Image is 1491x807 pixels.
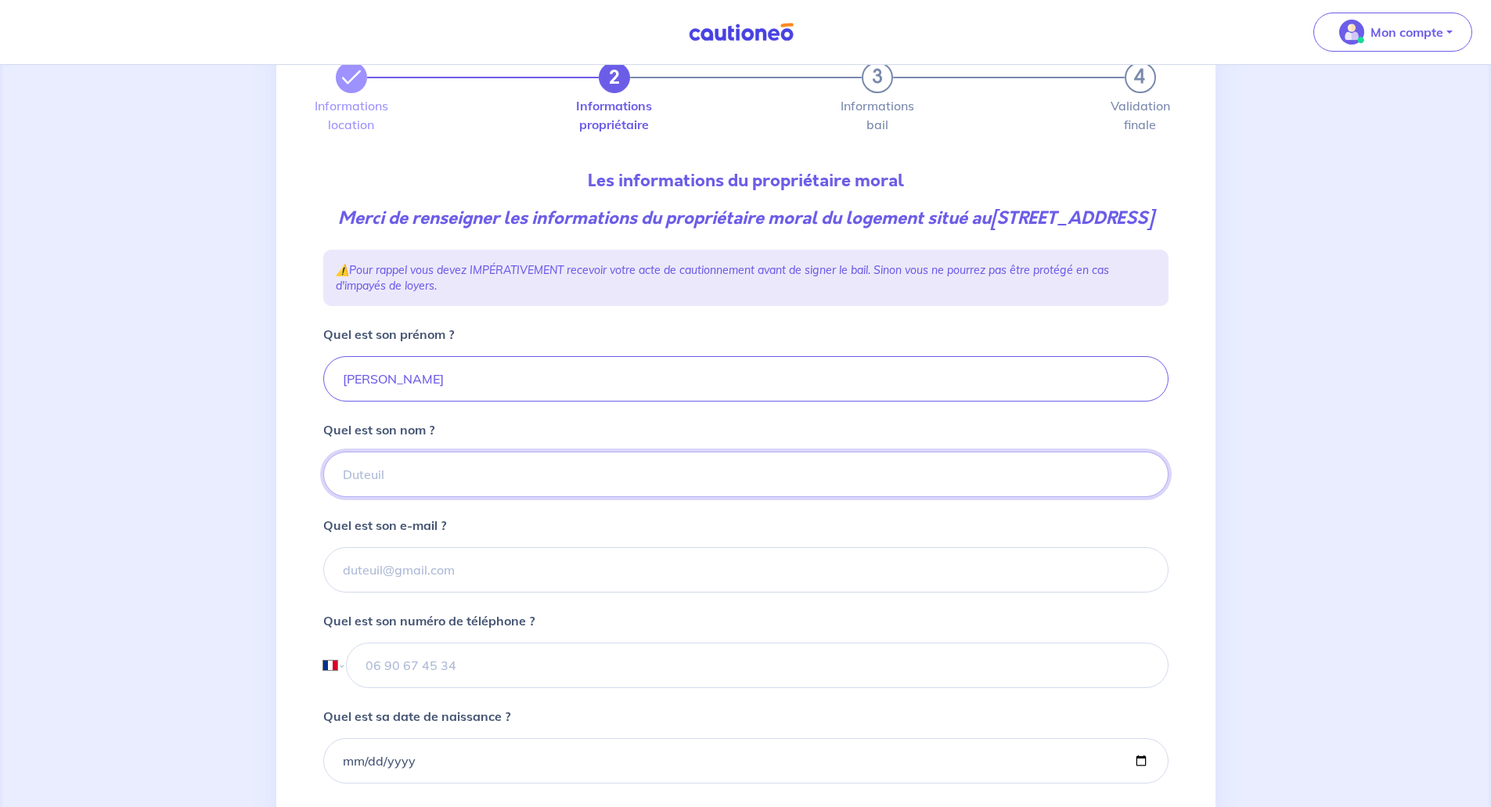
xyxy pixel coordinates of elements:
p: Quel est son e-mail ? [323,516,446,535]
em: Merci de renseigner les informations du propriétaire moral du logement situé au [338,206,1153,230]
p: Les informations du propriétaire moral [323,168,1169,193]
button: illu_account_valid_menu.svgMon compte [1313,13,1472,52]
p: Quel est sa date de naissance ? [323,707,510,726]
p: ⚠️ [336,262,1156,294]
img: illu_account_valid_menu.svg [1339,20,1364,45]
em: Pour rappel vous devez IMPÉRATIVEMENT recevoir votre acte de cautionnement avant de signer le bai... [336,263,1109,293]
p: Quel est son prénom ? [323,325,454,344]
input: duteuil@gmail.com [323,547,1169,593]
label: Informations bail [862,99,893,131]
label: Validation finale [1125,99,1156,131]
p: Mon compte [1370,23,1443,41]
strong: [STREET_ADDRESS] [991,206,1153,230]
input: Duteuil [323,452,1169,497]
input: 06 90 67 45 34 [346,643,1168,688]
label: Informations location [336,99,367,131]
img: Cautioneo [682,23,800,42]
button: 2 [599,62,630,93]
p: Quel est son nom ? [323,420,434,439]
p: Quel est son numéro de téléphone ? [323,611,535,630]
input: Daniel [323,356,1169,402]
label: Informations propriétaire [599,99,630,131]
input: birthdate.placeholder [323,738,1169,784]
